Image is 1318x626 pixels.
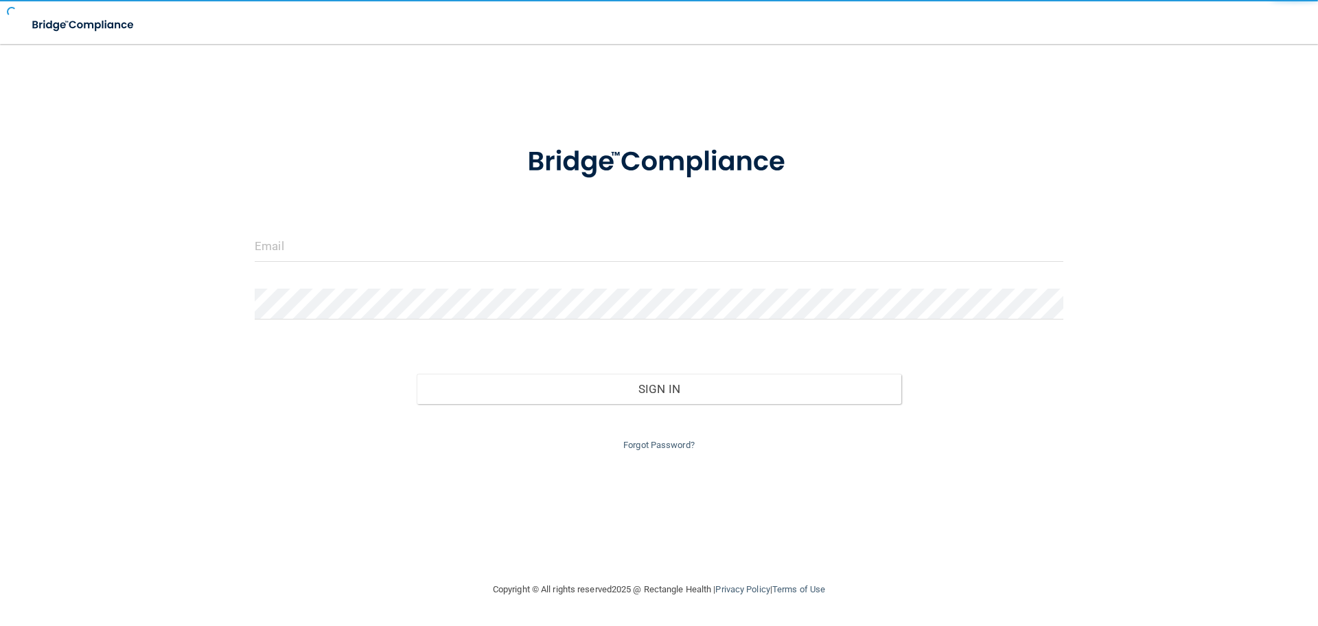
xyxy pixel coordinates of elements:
div: Copyright © All rights reserved 2025 @ Rectangle Health | | [408,568,910,612]
img: bridge_compliance_login_screen.278c3ca4.svg [499,126,819,198]
img: bridge_compliance_login_screen.278c3ca4.svg [21,11,147,39]
button: Sign In [417,374,902,404]
input: Email [255,231,1063,262]
a: Forgot Password? [623,440,695,450]
a: Terms of Use [772,584,825,594]
a: Privacy Policy [715,584,770,594]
